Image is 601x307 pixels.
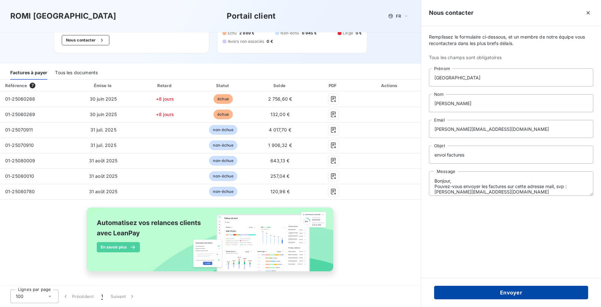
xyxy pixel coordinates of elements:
[356,30,362,36] span: 0 €
[429,34,593,47] span: Remplissez le formulaire ci-dessous, et un membre de notre équipe vous recontactera dans les plus...
[429,8,473,17] h5: Nous contacter
[429,146,593,164] input: placeholder
[270,158,289,163] span: 643,13 €
[156,112,174,117] span: +8 jours
[62,35,109,45] button: Nous contacter
[5,83,27,88] div: Référence
[429,54,593,61] span: Tous les champs sont obligatoires
[360,82,420,89] div: Actions
[89,158,118,163] span: 31 août 2025
[239,30,254,36] span: 2 889 €
[97,290,107,303] button: 1
[429,171,593,196] textarea: Bonjour, Pouvez-vous envoyer les factures sur cette adresse mail, svp : [PERSON_NAME][EMAIL_ADDRE...
[5,96,35,102] span: 01-25060268
[55,66,98,80] div: Tous les documents
[81,203,341,283] img: banner
[396,14,401,19] span: FR
[267,39,273,44] span: 0 €
[156,96,174,102] span: +8 jours
[209,125,237,135] span: non-échue
[228,30,237,36] span: Échu
[268,142,292,148] span: 1 906,32 €
[90,142,116,148] span: 31 juil. 2025
[5,173,34,179] span: 01-25080010
[429,94,593,112] input: placeholder
[343,30,353,36] span: Litige
[268,96,292,102] span: 2 756,60 €
[72,82,134,89] div: Émise le
[101,293,103,300] span: 1
[59,290,97,303] button: Précédent
[209,171,237,181] span: non-échue
[89,189,118,194] span: 31 août 2025
[5,112,35,117] span: 01-25060269
[89,173,118,179] span: 31 août 2025
[309,82,357,89] div: PDF
[227,10,276,22] h3: Portail client
[253,82,307,89] div: Solde
[90,127,116,132] span: 31 juil. 2025
[270,173,289,179] span: 257,04 €
[107,290,139,303] button: Suivant
[5,142,34,148] span: 01-25070910
[30,83,35,88] span: 7
[137,82,193,89] div: Retard
[429,120,593,138] input: placeholder
[10,66,47,80] div: Factures à payer
[5,189,35,194] span: 01-25080780
[5,127,33,132] span: 01-25070911
[429,68,593,86] input: placeholder
[302,30,317,36] span: 6 945 €
[16,293,23,300] span: 100
[270,112,290,117] span: 132,00 €
[209,187,237,196] span: non-échue
[209,156,237,166] span: non-échue
[209,140,237,150] span: non-échue
[196,82,251,89] div: Statut
[214,110,233,119] span: échue
[269,127,291,132] span: 4 017,70 €
[214,94,233,104] span: échue
[90,112,117,117] span: 30 juin 2025
[434,286,588,299] button: Envoyer
[280,30,299,36] span: Non-échu
[10,10,116,22] h3: ROMI [GEOGRAPHIC_DATA]
[228,39,264,44] span: Avoirs non associés
[90,96,117,102] span: 30 juin 2025
[270,189,290,194] span: 120,96 €
[5,158,35,163] span: 01-25080009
